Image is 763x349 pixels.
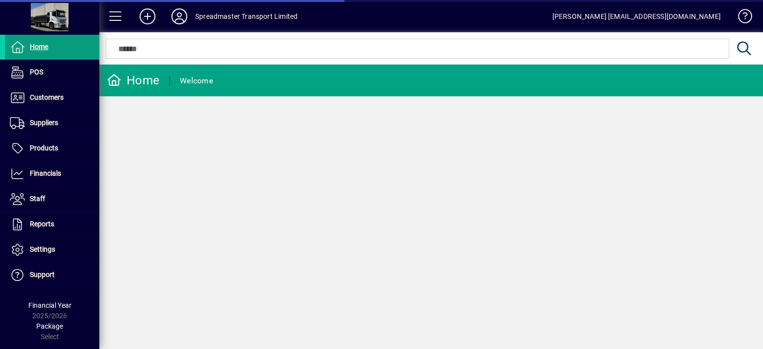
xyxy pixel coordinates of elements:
[30,245,55,253] span: Settings
[5,237,99,262] a: Settings
[30,144,58,152] span: Products
[180,73,213,89] div: Welcome
[132,7,163,25] button: Add
[30,68,43,76] span: POS
[5,136,99,161] a: Products
[5,60,99,85] a: POS
[30,271,55,279] span: Support
[731,2,751,34] a: Knowledge Base
[107,72,159,88] div: Home
[30,43,48,51] span: Home
[30,119,58,127] span: Suppliers
[28,301,72,309] span: Financial Year
[5,111,99,136] a: Suppliers
[552,8,721,24] div: [PERSON_NAME] [EMAIL_ADDRESS][DOMAIN_NAME]
[5,263,99,287] a: Support
[30,93,64,101] span: Customers
[195,8,298,24] div: Spreadmaster Transport Limited
[30,169,61,177] span: Financials
[36,322,63,330] span: Package
[5,187,99,211] a: Staff
[5,85,99,110] a: Customers
[30,195,45,203] span: Staff
[5,212,99,237] a: Reports
[30,220,54,228] span: Reports
[163,7,195,25] button: Profile
[5,161,99,186] a: Financials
